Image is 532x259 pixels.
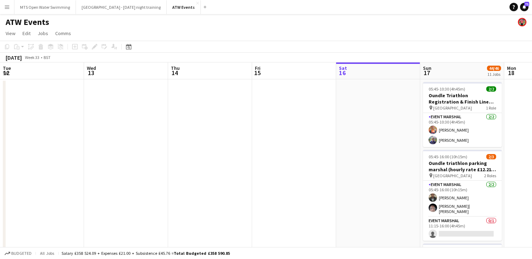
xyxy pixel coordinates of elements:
span: Wed [87,65,96,71]
span: 12 [2,69,11,77]
span: 44/46 [487,66,501,71]
span: Sat [339,65,347,71]
app-card-role: Event Marshal2/205:45-16:00 (10h15m)[PERSON_NAME][PERSON_NAME]| [PERSON_NAME] [423,181,502,217]
span: [GEOGRAPHIC_DATA] [433,173,472,178]
app-card-role: Event Marshal0/111:15-16:00 (4h45m) [423,217,502,241]
app-job-card: 05:45-16:00 (10h15m)2/3Oundle triathlon parking marshal (hourly rate £12.21 if over 21) [GEOGRAPH... [423,150,502,241]
span: Fri [255,65,261,71]
span: 16 [338,69,347,77]
a: Comms [52,29,74,38]
span: Tue [3,65,11,71]
span: 71 [524,2,529,6]
button: [GEOGRAPHIC_DATA] - [DATE] night training [76,0,167,14]
button: MTS Open Water Swimming [14,0,76,14]
span: 17 [422,69,431,77]
h3: Oundle triathlon parking marshal (hourly rate £12.21 if over 21) [423,160,502,173]
span: Jobs [38,30,48,36]
h3: Oundle Triathlon Registration & Finish Line Marshal hourly rate £21.21 if over 21 [423,92,502,105]
span: Budgeted [11,251,32,256]
button: ATW Events [167,0,201,14]
span: Comms [55,30,71,36]
span: Thu [171,65,180,71]
span: 14 [170,69,180,77]
span: Week 33 [23,55,41,60]
span: Mon [507,65,516,71]
a: 71 [520,3,528,11]
a: View [3,29,18,38]
h1: ATW Events [6,17,49,27]
span: 05:45-16:00 (10h15m) [429,154,467,159]
a: Edit [20,29,33,38]
span: 2 Roles [484,173,496,178]
span: 2/2 [486,86,496,92]
div: Salary £358 524.09 + Expenses £21.00 + Subsistence £45.76 = [62,251,230,256]
div: [DATE] [6,54,22,61]
span: 2/3 [486,154,496,159]
app-user-avatar: ATW Racemakers [518,18,526,26]
a: Jobs [35,29,51,38]
div: 11 Jobs [487,72,501,77]
app-card-role: Event Marshal2/205:45-10:30 (4h45m)[PERSON_NAME][PERSON_NAME] [423,113,502,147]
span: View [6,30,15,36]
span: [GEOGRAPHIC_DATA] [433,105,472,111]
span: 13 [86,69,96,77]
div: BST [44,55,51,60]
span: 18 [506,69,516,77]
button: Budgeted [4,250,33,257]
span: Edit [23,30,31,36]
span: 05:45-10:30 (4h45m) [429,86,465,92]
span: All jobs [39,251,56,256]
span: 15 [254,69,261,77]
app-job-card: 05:45-10:30 (4h45m)2/2Oundle Triathlon Registration & Finish Line Marshal hourly rate £21.21 if o... [423,82,502,147]
span: Sun [423,65,431,71]
span: 1 Role [486,105,496,111]
span: Total Budgeted £358 590.85 [174,251,230,256]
